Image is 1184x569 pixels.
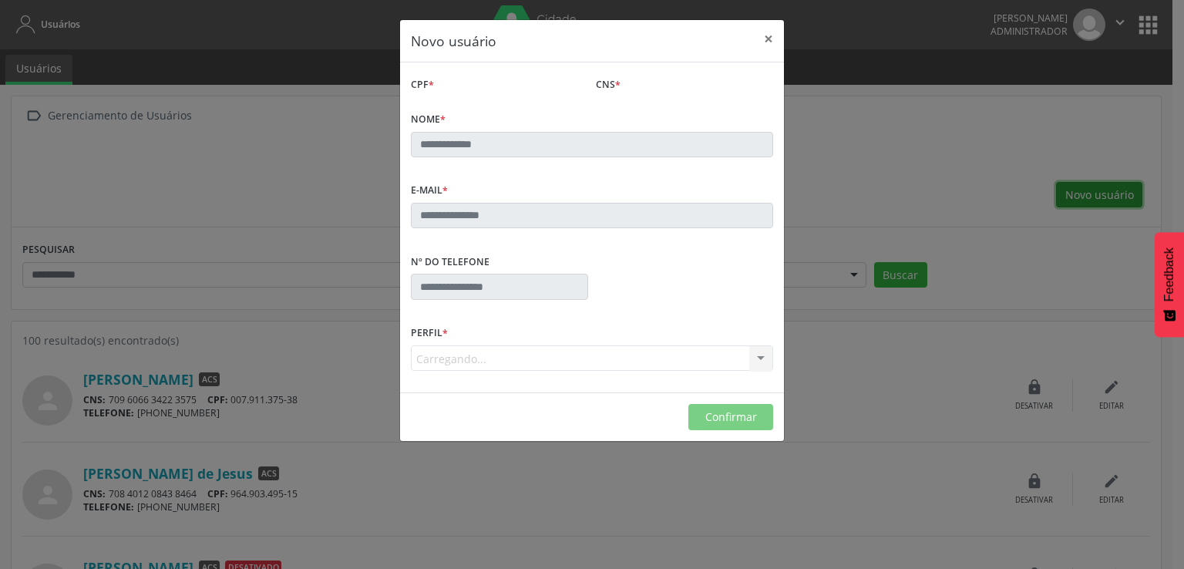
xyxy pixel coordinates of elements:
[411,179,448,203] label: E-mail
[688,404,773,430] button: Confirmar
[411,250,489,274] label: Nº do Telefone
[411,31,496,51] h5: Novo usuário
[411,322,448,345] label: Perfil
[1162,247,1176,301] span: Feedback
[411,108,446,132] label: Nome
[411,73,434,97] label: CPF
[1155,232,1184,337] button: Feedback - Mostrar pesquisa
[705,409,757,424] span: Confirmar
[753,20,784,58] button: Close
[596,73,621,97] label: CNS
